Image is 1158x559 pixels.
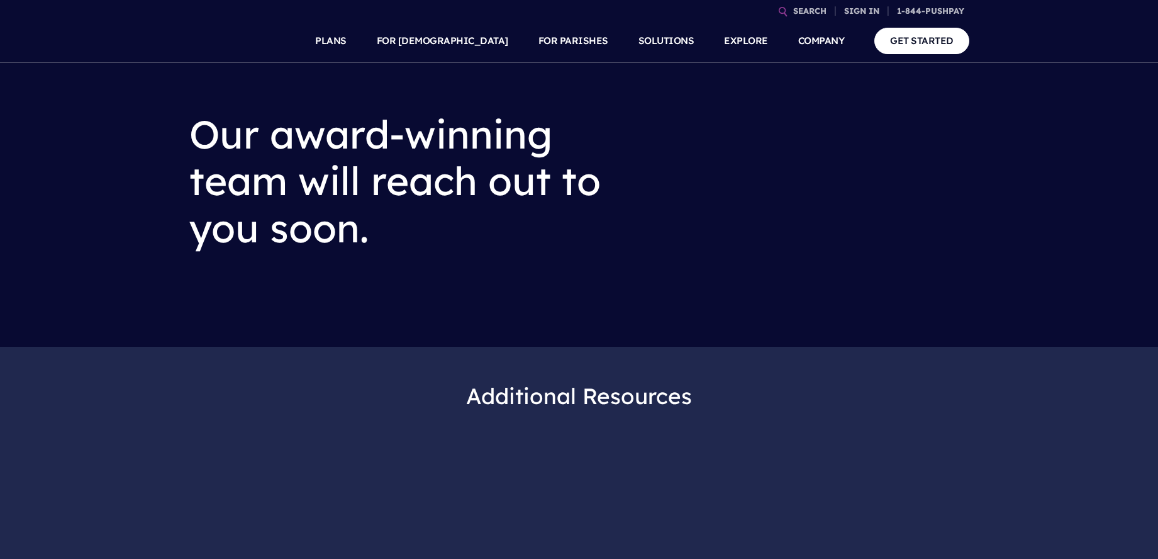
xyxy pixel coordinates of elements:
[189,372,969,421] h3: Additional Resources
[798,19,845,63] a: COMPANY
[638,19,694,63] a: SOLUTIONS
[724,19,768,63] a: EXPLORE
[315,19,347,63] a: PLANS
[874,28,969,54] a: GET STARTED
[377,19,508,63] a: FOR [DEMOGRAPHIC_DATA]
[538,19,608,63] a: FOR PARISHES
[189,101,636,261] h2: Our award-winning team will reach out to you soon.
